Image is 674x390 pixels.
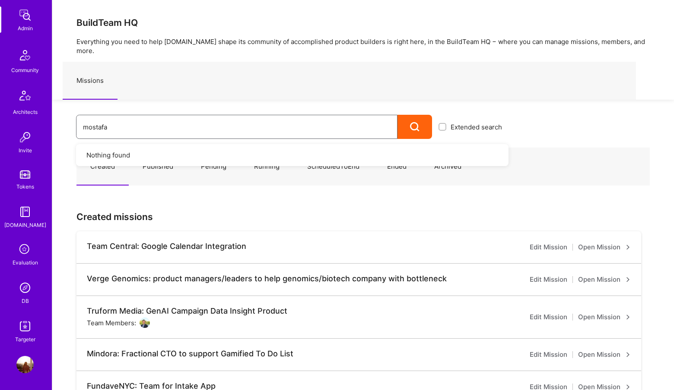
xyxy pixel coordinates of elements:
h3: Created missions [76,211,650,222]
h3: BuildTeam HQ [76,17,650,28]
div: Tokens [16,182,34,191]
div: Invite [19,146,32,155]
a: Edit Mission [530,274,567,285]
div: Architects [13,107,38,116]
div: Admin [18,24,33,33]
img: Admin Search [16,279,34,296]
i: icon ArrowRight [626,315,631,320]
img: Skill Targeter [16,318,34,335]
a: Running [240,148,293,186]
div: Evaluation [13,258,38,267]
i: icon SelectionTeam [17,242,33,258]
a: Open Mission [578,242,631,252]
a: ScheduledToEnd [293,148,373,186]
i: icon ArrowRight [626,245,631,250]
div: Truform Media: GenAI Campaign Data Insight Product [87,306,287,316]
img: Invite [16,129,34,146]
a: Edit Mission [530,242,567,252]
span: Extended search [451,123,502,132]
i: icon ArrowRight [626,352,631,357]
img: User Avatar [140,318,150,328]
div: Targeter [15,335,35,344]
a: Open Mission [578,274,631,285]
img: tokens [20,170,30,179]
p: Everything you need to help [DOMAIN_NAME] shape its community of accomplished product builders is... [76,37,650,55]
a: Edit Mission [530,312,567,322]
img: Architects [15,87,35,107]
a: Ended [373,148,420,186]
img: User Avatar [16,356,34,373]
a: Created [76,148,129,186]
div: Team Central: Google Calendar Integration [87,242,246,251]
div: Verge Genomics: product managers/leaders to help genomics/biotech company with bottleneck [87,274,447,283]
div: Mindora: Fractional CTO to support Gamified To Do List [87,349,293,359]
a: Open Mission [578,312,631,322]
i: icon ArrowRight [626,384,631,390]
i: icon ArrowRight [626,277,631,282]
a: Pending [187,148,240,186]
div: DB [22,296,29,305]
a: Edit Mission [530,349,567,360]
a: Published [129,148,187,186]
a: Missions [63,62,118,100]
a: Archived [420,148,475,186]
img: guide book [16,203,34,220]
img: admin teamwork [16,6,34,24]
i: icon Search [410,122,420,132]
a: User Avatar [14,356,36,373]
div: Nothing found [76,144,509,166]
div: Community [11,66,39,75]
div: Team Members: [87,318,150,328]
input: What type of mission are you looking for? [83,116,391,138]
a: Open Mission [578,349,631,360]
img: Community [15,45,35,66]
div: [DOMAIN_NAME] [4,220,46,230]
